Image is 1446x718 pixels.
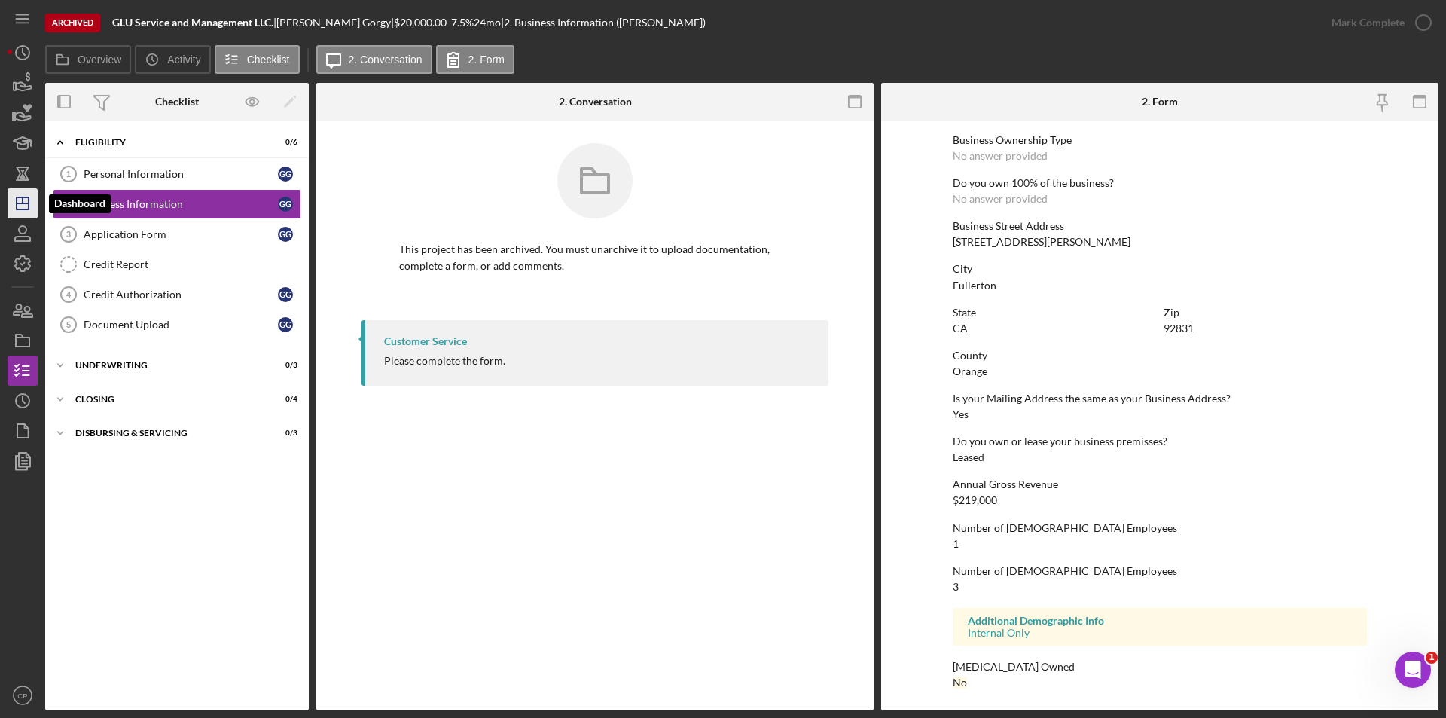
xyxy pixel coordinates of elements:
div: Is your Mailing Address the same as your Business Address? [953,393,1367,405]
iframe: Intercom live chat [1395,652,1431,688]
div: G G [278,317,293,332]
button: CP [8,680,38,710]
div: Document Upload [84,319,278,331]
div: 24 mo [474,17,501,29]
label: 2. Form [468,53,505,66]
span: 1 [1426,652,1438,664]
div: 3 [953,581,959,593]
div: Business Street Address [953,220,1367,232]
div: | [112,17,276,29]
button: Checklist [215,45,300,74]
a: 4Credit AuthorizationGG [53,280,301,310]
a: 5Document UploadGG [53,310,301,340]
div: Application Form [84,228,278,240]
button: 2. Form [436,45,514,74]
div: $20,000.00 [394,17,451,29]
a: 3Application FormGG [53,219,301,249]
div: Leased [953,451,984,463]
button: Mark Complete [1316,8,1438,38]
div: County [953,350,1367,362]
div: No answer provided [953,193,1048,205]
div: 7.5 % [451,17,474,29]
div: | 2. Business Information ([PERSON_NAME]) [501,17,706,29]
a: Credit Report [53,249,301,280]
div: Checklist [155,96,199,108]
div: Eligibility [75,138,260,147]
div: City [953,263,1367,275]
div: No answer provided [953,150,1048,162]
label: Activity [167,53,200,66]
div: Credit Authorization [84,289,278,301]
text: CP [17,692,27,700]
div: Archived [45,14,100,32]
div: Yes [953,408,969,420]
div: Business Information [84,198,278,210]
div: Personal Information [84,168,278,180]
div: Disbursing & Servicing [75,429,260,438]
div: State [953,307,1156,319]
div: Zip [1164,307,1367,319]
label: 2. Conversation [349,53,423,66]
div: Do you own or lease your business premisses? [953,435,1367,448]
div: [STREET_ADDRESS][PERSON_NAME] [953,236,1130,248]
div: 0 / 6 [270,138,297,147]
button: Activity [135,45,210,74]
div: Underwriting [75,361,260,370]
label: Overview [78,53,121,66]
button: 2. Conversation [316,45,432,74]
div: 1 [953,538,959,550]
div: Internal Only [968,627,1352,639]
div: 2. Conversation [559,96,632,108]
div: Customer Service [384,335,467,347]
label: Checklist [247,53,290,66]
div: [MEDICAL_DATA] Owned [953,661,1367,673]
div: Mark Complete [1332,8,1405,38]
div: 0 / 4 [270,395,297,404]
div: G G [278,227,293,242]
div: Orange [953,365,987,377]
div: G G [278,287,293,302]
div: 92831 [1164,322,1194,335]
div: Number of [DEMOGRAPHIC_DATA] Employees [953,522,1367,534]
button: Overview [45,45,131,74]
a: 1Personal InformationGG [53,159,301,189]
div: Fullerton [953,280,996,292]
div: No [953,677,967,689]
tspan: 1 [66,170,71,179]
div: [PERSON_NAME] Gorgy | [276,17,394,29]
div: Credit Report [84,258,300,270]
div: 2. Form [1142,96,1178,108]
div: G G [278,197,293,212]
tspan: 3 [66,230,71,239]
div: Business Ownership Type [953,134,1367,146]
div: Number of [DEMOGRAPHIC_DATA] Employees [953,565,1367,577]
div: Annual Gross Revenue [953,478,1367,490]
a: 2Business InformationGG [53,189,301,219]
tspan: 5 [66,320,71,329]
div: Please complete the form. [384,355,505,367]
div: $219,000 [953,494,997,506]
div: Do you own 100% of the business? [953,177,1367,189]
div: G G [278,167,293,182]
b: GLU Service and Management LLC. [112,16,273,29]
div: 0 / 3 [270,361,297,370]
div: Additional Demographic Info [968,615,1352,627]
div: CA [953,322,968,335]
p: This project has been archived. You must unarchive it to upload documentation, complete a form, o... [399,241,791,275]
div: 0 / 3 [270,429,297,438]
tspan: 4 [66,290,72,299]
tspan: 2 [66,200,71,209]
div: Closing [75,395,260,404]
